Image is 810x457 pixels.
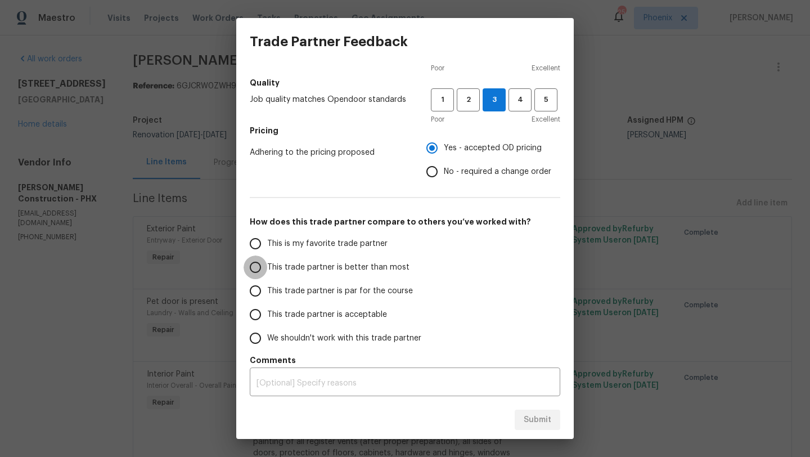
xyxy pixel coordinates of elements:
span: Excellent [532,62,560,74]
span: No - required a change order [444,166,551,178]
h5: Quality [250,77,560,88]
h3: Trade Partner Feedback [250,34,408,50]
button: 4 [508,88,532,111]
span: Job quality matches Opendoor standards [250,94,413,105]
span: Excellent [532,114,560,125]
span: 2 [458,93,479,106]
span: We shouldn't work with this trade partner [267,333,421,344]
span: 3 [483,93,505,106]
button: 5 [534,88,557,111]
h5: Comments [250,355,560,366]
span: This trade partner is better than most [267,262,409,274]
span: 5 [535,93,556,106]
div: Pricing [426,136,560,183]
span: This is my favorite trade partner [267,238,388,250]
span: This trade partner is par for the course [267,285,413,297]
div: How does this trade partner compare to others you’ve worked with? [250,232,560,350]
span: This trade partner is acceptable [267,309,387,321]
h5: How does this trade partner compare to others you’ve worked with? [250,216,560,227]
h5: Pricing [250,125,560,136]
button: 2 [457,88,480,111]
button: 1 [431,88,454,111]
span: Adhering to the pricing proposed [250,147,408,158]
span: 1 [432,93,453,106]
span: Poor [431,62,444,74]
button: 3 [483,88,506,111]
span: Yes - accepted OD pricing [444,142,542,154]
span: 4 [510,93,530,106]
span: Poor [431,114,444,125]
